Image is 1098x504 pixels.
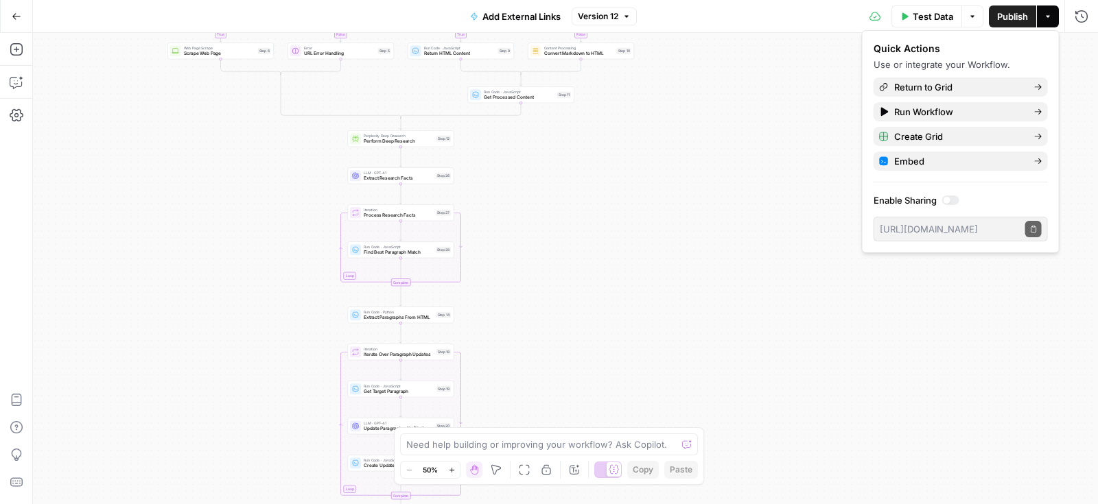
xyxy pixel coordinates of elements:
[423,464,438,475] span: 50%
[520,73,522,86] g: Edge from step_8-conditional-end to step_11
[670,464,692,476] span: Paste
[408,43,514,59] div: Run Code · JavaScriptReturn HTML ContentStep 9
[462,5,569,27] button: Add External Links
[544,45,614,51] span: Content Processing
[557,92,571,98] div: Step 11
[874,193,1048,207] label: Enable Sharing
[894,154,1023,168] span: Embed
[348,204,454,221] div: LoopIterationProcess Research FactsStep 27
[894,80,1023,94] span: Return to Grid
[400,286,402,306] g: Edge from step_27-iteration-end to step_14
[436,247,451,253] div: Step 28
[400,221,402,241] g: Edge from step_27 to step_28
[521,21,582,42] g: Edge from step_8 to step_10
[348,492,454,499] div: Complete
[436,423,451,429] div: Step 20
[484,94,554,101] span: Get Processed Content
[364,425,433,432] span: Update Paragraph with Citations
[989,5,1036,27] button: Publish
[167,43,274,59] div: Web Page ScrapeScrape Web PageStep 6
[378,48,391,54] div: Step 5
[484,89,554,95] span: Run Code · JavaScript
[304,50,375,57] span: URL Error Handling
[364,383,434,389] span: Run Code · JavaScript
[348,418,454,434] div: LLM · GPT-4.1Update Paragraph with CitationsStep 20
[460,21,521,42] g: Edge from step_8 to step_9
[997,10,1028,23] span: Publish
[304,45,375,51] span: Error
[400,184,402,204] g: Edge from step_26 to step_27
[424,45,495,51] span: Run Code · JavaScript
[664,461,698,479] button: Paste
[348,381,454,397] div: Run Code · JavaScriptGet Target ParagraphStep 19
[364,351,434,358] span: Iterate Over Paragraph Updates
[364,207,433,213] span: Iteration
[391,278,411,286] div: Complete
[436,386,451,392] div: Step 19
[436,210,451,216] div: Step 27
[498,48,511,54] div: Step 9
[281,59,341,75] g: Edge from step_5 to step_4-conditional-end
[364,175,433,182] span: Extract Research Facts
[364,249,433,256] span: Find Best Paragraph Match
[364,309,434,315] span: Run Code · Python
[281,21,342,42] g: Edge from step_4 to step_5
[521,59,581,75] g: Edge from step_10 to step_8-conditional-end
[572,8,637,25] button: Version 12
[348,241,454,258] div: Run Code · JavaScriptFind Best Paragraph MatchStep 28
[364,462,434,469] span: Create Update Object
[894,130,1023,143] span: Create Grid
[913,10,953,23] span: Test Data
[220,21,281,42] g: Edge from step_4 to step_6
[258,48,271,54] div: Step 6
[544,50,614,57] span: Convert Markdown to HTML
[364,244,433,250] span: Run Code · JavaScript
[288,43,394,59] div: ErrorURL Error HandlingStep 5
[400,397,402,417] g: Edge from step_19 to step_20
[364,138,434,145] span: Perform Deep Research
[221,59,281,75] g: Edge from step_6 to step_4-conditional-end
[364,170,433,176] span: LLM · GPT-4.1
[184,50,255,57] span: Scrape Web Page
[436,173,451,179] div: Step 26
[364,133,434,139] span: Perplexity Deep Research
[617,48,631,54] div: Step 10
[400,360,402,380] g: Edge from step_18 to step_19
[891,5,961,27] button: Test Data
[400,147,402,167] g: Edge from step_12 to step_26
[436,312,452,318] div: Step 14
[401,103,521,119] g: Edge from step_11 to step_2-conditional-end
[364,346,434,352] span: Iteration
[348,167,454,184] div: LLM · GPT-4.1Extract Research FactsStep 26
[533,47,539,54] img: o3r9yhbrn24ooq0tey3lueqptmfj
[424,50,495,57] span: Return HTML Content
[400,323,402,343] g: Edge from step_14 to step_18
[400,117,402,130] g: Edge from step_2-conditional-end to step_12
[364,212,433,219] span: Process Research Facts
[894,105,1023,119] span: Run Workflow
[461,59,521,75] g: Edge from step_9 to step_8-conditional-end
[436,349,451,355] div: Step 18
[364,388,434,395] span: Get Target Paragraph
[633,464,653,476] span: Copy
[348,307,454,323] div: Run Code · PythonExtract Paragraphs From HTMLStep 14
[436,136,451,142] div: Step 12
[528,43,634,59] div: Content ProcessingConvert Markdown to HTMLStep 10
[348,130,454,147] div: Perplexity Deep ResearchPerform Deep ResearchStep 12
[468,86,574,103] div: Run Code · JavaScriptGet Processed ContentStep 11
[281,73,401,119] g: Edge from step_4-conditional-end to step_2-conditional-end
[348,344,454,360] div: LoopIterationIterate Over Paragraph UpdatesStep 18
[874,42,1048,56] div: Quick Actions
[874,59,1010,70] span: Use or integrate your Workflow.
[348,455,454,471] div: Run Code · JavaScriptCreate Update ObjectStep 21
[391,492,411,499] div: Complete
[578,10,618,23] span: Version 12
[364,314,434,321] span: Extract Paragraphs From HTML
[348,278,454,286] div: Complete
[482,10,561,23] span: Add External Links
[364,420,433,426] span: LLM · GPT-4.1
[184,45,255,51] span: Web Page Scrape
[627,461,659,479] button: Copy
[364,457,434,463] span: Run Code · JavaScript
